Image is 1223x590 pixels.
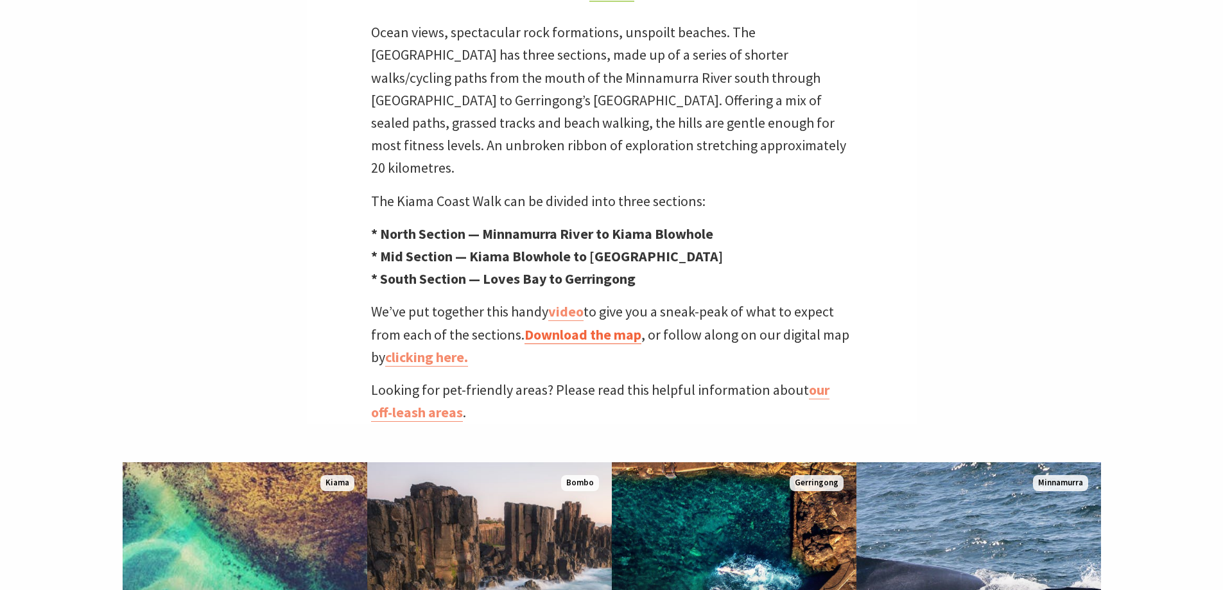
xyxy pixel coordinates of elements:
[385,348,468,367] a: clicking here.
[548,302,584,321] a: video
[371,270,636,288] strong: * South Section — Loves Bay to Gerringong
[371,190,853,213] p: The Kiama Coast Walk can be divided into three sections:
[371,21,853,179] p: Ocean views, spectacular rock formations, unspoilt beaches. The [GEOGRAPHIC_DATA] has three secti...
[790,475,844,491] span: Gerringong
[320,475,354,491] span: Kiama
[371,381,829,422] a: our off-leash areas
[371,247,723,265] strong: * Mid Section — Kiama Blowhole to [GEOGRAPHIC_DATA]
[371,379,853,424] p: Looking for pet-friendly areas? Please read this helpful information about .
[525,325,641,344] a: Download the map
[371,225,713,243] strong: * North Section — Minnamurra River to Kiama Blowhole
[1033,475,1088,491] span: Minnamurra
[371,300,853,369] p: We’ve put together this handy to give you a sneak-peak of what to expect from each of the section...
[561,475,599,491] span: Bombo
